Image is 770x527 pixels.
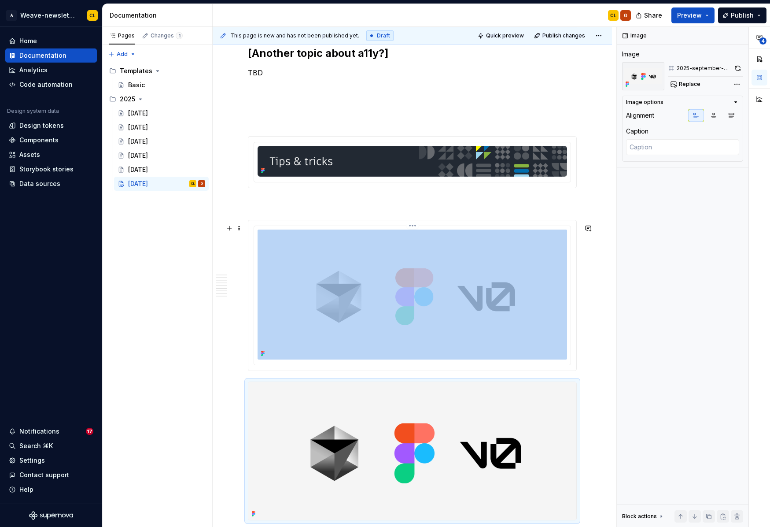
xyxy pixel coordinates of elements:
[114,106,209,120] a: [DATE]
[117,51,128,58] span: Add
[5,468,97,482] button: Contact support
[622,62,664,90] img: e315d926-d390-44df-833b-52be90f4c983.png
[89,12,96,19] div: CL
[671,7,715,23] button: Preview
[5,439,97,453] button: Search ⌘K
[5,34,97,48] a: Home
[19,427,59,436] div: Notifications
[631,7,668,23] button: Share
[677,65,731,72] div: 2025-september-AI-tools
[622,510,665,523] div: Block actions
[531,30,589,42] button: Publish changes
[128,123,148,132] div: [DATE]
[5,148,97,162] a: Assets
[7,108,59,115] div: Design system data
[475,30,528,42] button: Quick preview
[19,121,64,130] div: Design tokens
[109,32,135,39] div: Pages
[6,10,17,21] div: A
[114,148,209,163] a: [DATE]
[20,11,77,20] div: Weave-newsletter
[114,120,209,134] a: [DATE]
[626,111,654,120] div: Alignment
[128,151,148,160] div: [DATE]
[151,32,183,39] div: Changes
[19,51,66,60] div: Documentation
[86,428,93,435] span: 17
[201,179,203,188] div: G
[622,513,657,520] div: Block actions
[5,133,97,147] a: Components
[114,177,209,191] a: [DATE]CLG
[128,109,148,118] div: [DATE]
[2,6,100,25] button: AWeave-newsletterCL
[19,485,33,494] div: Help
[5,78,97,92] a: Code automation
[5,48,97,63] a: Documentation
[677,11,702,20] span: Preview
[5,424,97,438] button: Notifications17
[19,471,69,479] div: Contact support
[731,11,754,20] span: Publish
[5,453,97,468] a: Settings
[19,179,60,188] div: Data sources
[377,32,390,39] span: Draft
[120,67,152,75] div: Templates
[624,12,627,19] div: G
[128,137,148,146] div: [DATE]
[5,162,97,176] a: Storybook stories
[19,165,74,174] div: Storybook stories
[19,37,37,45] div: Home
[19,136,59,145] div: Components
[176,32,183,39] span: 1
[626,99,663,106] div: Image options
[626,127,648,136] div: Caption
[128,165,148,174] div: [DATE]
[19,150,40,159] div: Assets
[128,81,145,89] div: Basic
[19,442,53,450] div: Search ⌘K
[5,177,97,191] a: Data sources
[248,46,577,60] h2: [Another topic about a11y?]
[106,64,209,191] div: Page tree
[128,179,148,188] div: [DATE]
[230,32,359,39] span: This page is new and has not been published yet.
[644,11,662,20] span: Share
[610,12,616,19] div: CL
[248,382,576,520] img: e315d926-d390-44df-833b-52be90f4c983.png
[19,80,73,89] div: Code automation
[718,7,766,23] button: Publish
[622,50,640,59] div: Image
[19,456,45,465] div: Settings
[191,179,195,188] div: CL
[486,32,524,39] span: Quick preview
[110,11,209,20] div: Documentation
[542,32,585,39] span: Publish changes
[5,119,97,133] a: Design tokens
[626,99,739,106] button: Image options
[679,81,700,88] span: Replace
[19,66,48,74] div: Analytics
[29,511,73,520] svg: Supernova Logo
[114,163,209,177] a: [DATE]
[114,78,209,92] a: Basic
[114,134,209,148] a: [DATE]
[106,64,209,78] div: Templates
[106,92,209,106] div: 2025
[5,482,97,497] button: Help
[248,67,577,78] p: TBD
[668,78,704,90] button: Replace
[759,37,766,45] span: 4
[120,95,135,104] div: 2025
[5,63,97,77] a: Analytics
[106,48,139,60] button: Add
